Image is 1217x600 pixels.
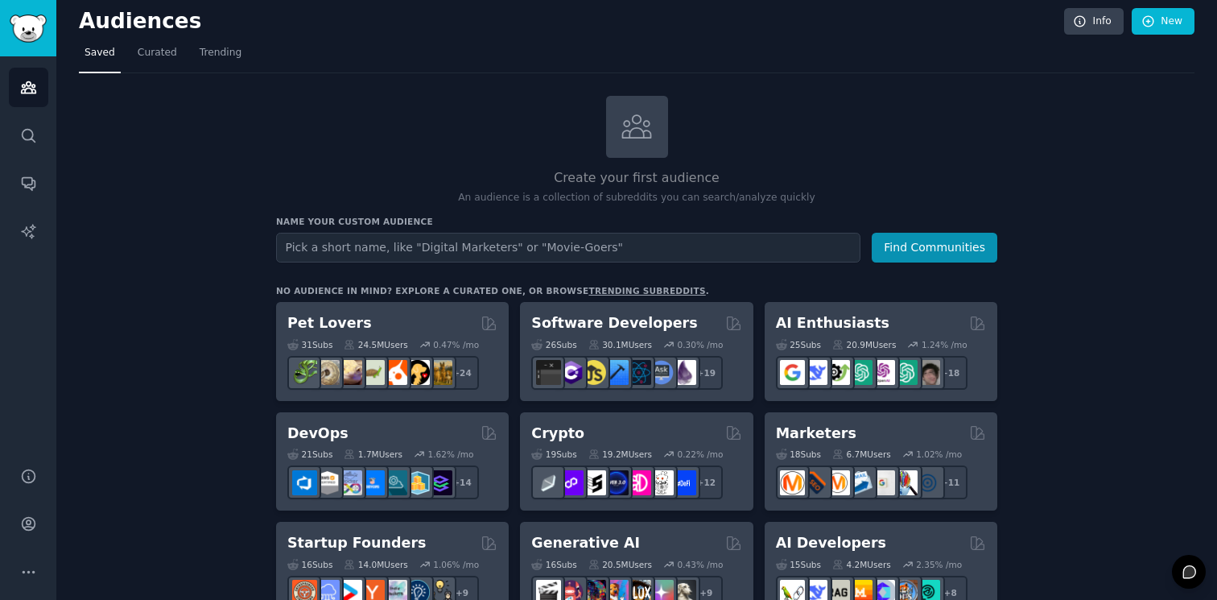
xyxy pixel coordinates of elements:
[79,9,1064,35] h2: Audiences
[360,360,385,385] img: turtle
[678,449,724,460] div: 0.22 % /mo
[276,285,709,296] div: No audience in mind? Explore a curated one, or browse .
[433,559,479,570] div: 1.06 % /mo
[427,360,452,385] img: dogbreed
[531,424,584,444] h2: Crypto
[915,470,940,495] img: OnlineMarketing
[802,470,827,495] img: bigseo
[776,424,856,444] h2: Marketers
[848,360,873,385] img: chatgpt_promptDesign
[315,470,340,495] img: AWS_Certified_Experts
[531,449,576,460] div: 19 Sub s
[531,533,640,553] h2: Generative AI
[427,470,452,495] img: PlatformEngineers
[588,339,652,350] div: 30.1M Users
[287,449,332,460] div: 21 Sub s
[292,470,317,495] img: azuredevops
[276,191,997,205] p: An audience is a collection of subreddits you can search/analyze quickly
[315,360,340,385] img: ballpython
[916,449,962,460] div: 1.02 % /mo
[344,339,407,350] div: 24.5M Users
[337,360,362,385] img: leopardgeckos
[776,449,821,460] div: 18 Sub s
[671,470,696,495] img: defi_
[344,449,402,460] div: 1.7M Users
[536,360,561,385] img: software
[531,339,576,350] div: 26 Sub s
[287,313,372,333] h2: Pet Lovers
[428,449,474,460] div: 1.62 % /mo
[776,559,821,570] div: 15 Sub s
[776,313,889,333] h2: AI Enthusiasts
[671,360,696,385] img: elixir
[559,360,584,385] img: csharp
[287,533,426,553] h2: Startup Founders
[832,339,896,350] div: 20.9M Users
[825,470,850,495] img: AskMarketing
[200,46,241,60] span: Trending
[689,356,723,390] div: + 19
[588,449,652,460] div: 19.2M Users
[337,470,362,495] img: Docker_DevOps
[287,559,332,570] div: 16 Sub s
[678,339,724,350] div: 0.30 % /mo
[276,216,997,227] h3: Name your custom audience
[138,46,177,60] span: Curated
[276,233,860,263] input: Pick a short name, like "Digital Marketers" or "Movie-Goers"
[344,559,407,570] div: 14.0M Users
[780,470,805,495] img: content_marketing
[531,313,697,333] h2: Software Developers
[10,14,47,43] img: GummySearch logo
[405,360,430,385] img: PetAdvice
[678,559,724,570] div: 0.43 % /mo
[915,360,940,385] img: ArtificalIntelligence
[382,470,407,495] img: platformengineering
[559,470,584,495] img: 0xPolygon
[802,360,827,385] img: DeepSeek
[360,470,385,495] img: DevOpsLinks
[287,339,332,350] div: 31 Sub s
[604,470,629,495] img: web3
[1132,8,1194,35] a: New
[870,360,895,385] img: OpenAIDev
[132,40,183,73] a: Curated
[934,466,967,499] div: + 11
[689,466,723,499] div: + 12
[588,286,705,296] a: trending subreddits
[382,360,407,385] img: cockatiel
[287,424,349,444] h2: DevOps
[825,360,850,385] img: AItoolsCatalog
[292,360,317,385] img: herpetology
[581,470,606,495] img: ethstaker
[934,356,967,390] div: + 18
[832,449,891,460] div: 6.7M Users
[276,168,997,188] h2: Create your first audience
[776,339,821,350] div: 25 Sub s
[848,470,873,495] img: Emailmarketing
[531,559,576,570] div: 16 Sub s
[581,360,606,385] img: learnjavascript
[922,339,967,350] div: 1.24 % /mo
[85,46,115,60] span: Saved
[649,360,674,385] img: AskComputerScience
[893,470,918,495] img: MarketingResearch
[870,470,895,495] img: googleads
[776,533,886,553] h2: AI Developers
[893,360,918,385] img: chatgpt_prompts_
[649,470,674,495] img: CryptoNews
[405,470,430,495] img: aws_cdk
[445,466,479,499] div: + 14
[445,356,479,390] div: + 24
[832,559,891,570] div: 4.2M Users
[626,470,651,495] img: defiblockchain
[872,233,997,263] button: Find Communities
[1064,8,1124,35] a: Info
[194,40,247,73] a: Trending
[604,360,629,385] img: iOSProgramming
[79,40,121,73] a: Saved
[916,559,962,570] div: 2.35 % /mo
[780,360,805,385] img: GoogleGeminiAI
[588,559,652,570] div: 20.5M Users
[626,360,651,385] img: reactnative
[536,470,561,495] img: ethfinance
